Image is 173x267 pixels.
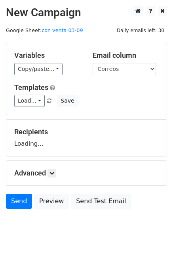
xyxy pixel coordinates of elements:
[42,27,83,33] a: con venta 03-09
[6,194,32,209] a: Send
[71,194,131,209] a: Send Test Email
[57,95,78,107] button: Save
[6,6,167,19] h2: New Campaign
[14,169,159,177] h5: Advanced
[14,95,45,107] a: Load...
[14,63,63,75] a: Copy/paste...
[114,27,167,33] a: Daily emails left: 30
[93,51,159,60] h5: Email column
[114,26,167,35] span: Daily emails left: 30
[14,83,48,92] a: Templates
[34,194,69,209] a: Preview
[14,128,159,136] h5: Recipients
[6,27,83,33] small: Google Sheet:
[14,128,159,148] div: Loading...
[14,51,81,60] h5: Variables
